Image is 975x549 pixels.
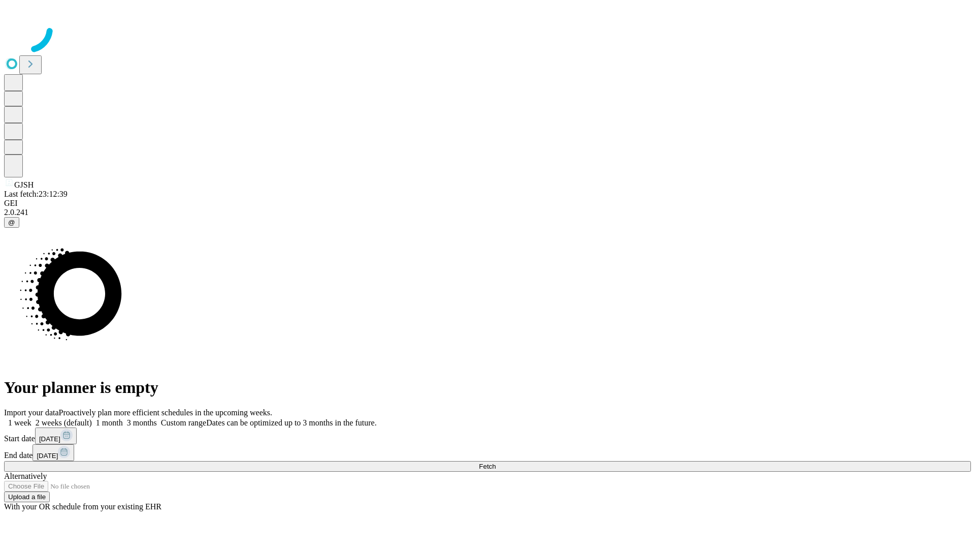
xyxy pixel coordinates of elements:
[4,472,47,480] span: Alternatively
[8,219,15,226] span: @
[39,435,60,443] span: [DATE]
[161,418,206,427] span: Custom range
[4,502,161,511] span: With your OR schedule from your existing EHR
[4,461,971,472] button: Fetch
[37,452,58,460] span: [DATE]
[4,444,971,461] div: End date
[4,428,971,444] div: Start date
[14,180,34,189] span: GJSH
[4,217,19,228] button: @
[4,408,59,417] span: Import your data
[127,418,157,427] span: 3 months
[479,463,496,470] span: Fetch
[206,418,376,427] span: Dates can be optimized up to 3 months in the future.
[32,444,74,461] button: [DATE]
[4,190,68,198] span: Last fetch: 23:12:39
[8,418,31,427] span: 1 week
[96,418,123,427] span: 1 month
[4,199,971,208] div: GEI
[36,418,92,427] span: 2 weeks (default)
[4,208,971,217] div: 2.0.241
[4,492,50,502] button: Upload a file
[35,428,77,444] button: [DATE]
[59,408,272,417] span: Proactively plan more efficient schedules in the upcoming weeks.
[4,378,971,397] h1: Your planner is empty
